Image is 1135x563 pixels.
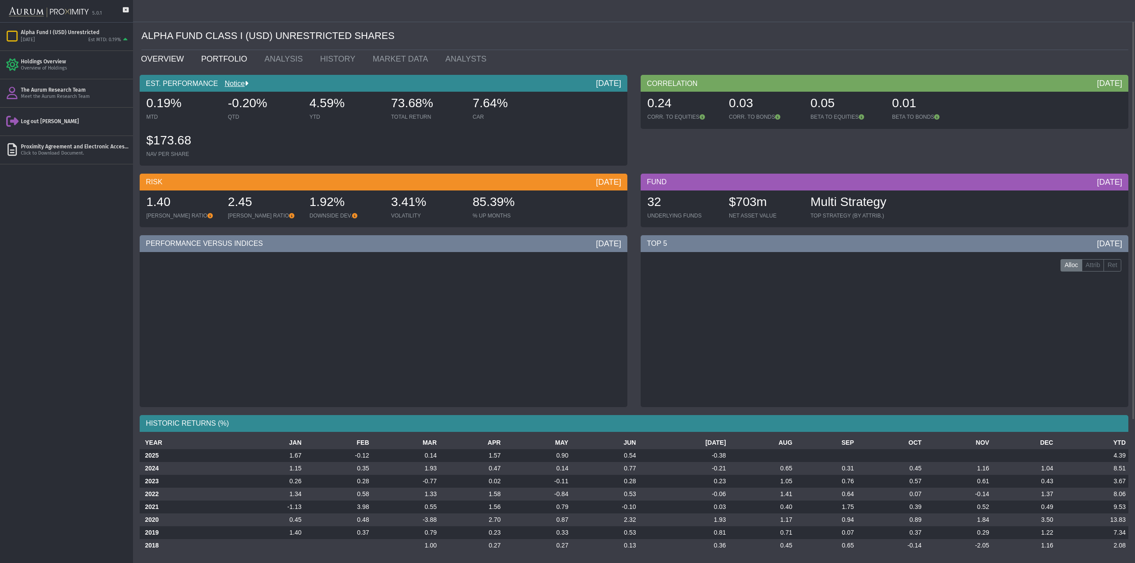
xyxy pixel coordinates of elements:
[571,539,639,552] td: 0.13
[473,194,545,212] div: 85.39%
[596,238,621,249] div: [DATE]
[1056,449,1128,462] td: 4.39
[571,526,639,539] td: 0.53
[638,526,728,539] td: 0.81
[728,462,795,475] td: 0.65
[304,449,372,462] td: -0.12
[372,436,440,449] th: MAR
[439,436,503,449] th: APR
[503,513,571,526] td: 0.87
[140,75,627,92] div: EST. PERFORMANCE
[304,526,372,539] td: 0.37
[503,475,571,488] td: -0.11
[236,462,304,475] td: 1.15
[795,539,857,552] td: 0.65
[596,177,621,187] div: [DATE]
[372,539,440,552] td: 1.00
[647,194,720,212] div: 32
[728,488,795,501] td: 1.41
[439,513,503,526] td: 2.70
[924,513,992,526] td: 1.84
[391,113,464,120] div: TOTAL RETURN
[503,449,571,462] td: 0.90
[228,212,301,219] div: [PERSON_NAME] RATIO
[236,501,304,513] td: -1.13
[21,86,129,93] div: The Aurum Research Team
[304,501,372,513] td: 3.98
[21,93,129,100] div: Meet the Aurum Research Team
[638,462,728,475] td: -0.21
[236,449,304,462] td: 1.67
[571,513,639,526] td: 2.32
[1097,238,1122,249] div: [DATE]
[924,436,992,449] th: NOV
[729,113,802,120] div: CORR. TO BONDS
[857,526,924,539] td: 0.37
[304,513,372,526] td: 0.48
[21,118,129,125] div: Log out [PERSON_NAME]
[134,50,195,68] a: OVERVIEW
[140,539,236,552] th: 2018
[795,513,857,526] td: 0.94
[503,436,571,449] th: MAY
[795,526,857,539] td: 0.07
[473,113,545,120] div: CAR
[391,212,464,219] div: VOLATILITY
[1097,78,1122,89] div: [DATE]
[857,513,924,526] td: 0.89
[992,513,1056,526] td: 3.50
[88,37,121,43] div: Est MTD: 0.19%
[146,113,219,120] div: MTD
[1056,539,1128,552] td: 2.08
[647,96,672,110] span: 0.24
[728,475,795,488] td: 1.05
[1104,259,1121,272] label: Ret
[366,50,438,68] a: MARKET DATA
[140,436,236,449] th: YEAR
[195,50,258,68] a: PORTFOLIO
[638,449,728,462] td: -0.38
[992,526,1056,539] td: 1.22
[146,132,219,151] div: $173.68
[372,462,440,475] td: 1.93
[641,235,1128,252] div: TOP 5
[304,436,372,449] th: FEB
[571,462,639,475] td: 0.77
[795,475,857,488] td: 0.76
[439,539,503,552] td: 0.27
[638,436,728,449] th: [DATE]
[140,501,236,513] th: 2021
[795,462,857,475] td: 0.31
[228,194,301,212] div: 2.45
[729,212,802,219] div: NET ASSET VALUE
[641,75,1128,92] div: CORRELATION
[473,95,545,113] div: 7.64%
[21,29,129,36] div: Alpha Fund I (USD) Unrestricted
[729,95,802,113] div: 0.03
[146,212,219,219] div: [PERSON_NAME] RATIO
[1082,259,1104,272] label: Attrib
[992,488,1056,501] td: 1.37
[1061,259,1082,272] label: Alloc
[795,501,857,513] td: 1.75
[372,513,440,526] td: -3.88
[140,462,236,475] th: 2024
[924,501,992,513] td: 0.52
[1056,513,1128,526] td: 13.83
[857,436,924,449] th: OCT
[638,488,728,501] td: -0.06
[146,194,219,212] div: 1.40
[857,488,924,501] td: 0.07
[795,488,857,501] td: 0.64
[571,501,639,513] td: -0.10
[372,526,440,539] td: 0.79
[728,513,795,526] td: 1.17
[638,513,728,526] td: 1.93
[140,174,627,190] div: RISK
[728,526,795,539] td: 0.71
[439,526,503,539] td: 0.23
[503,462,571,475] td: 0.14
[810,194,886,212] div: Multi Strategy
[309,95,382,113] div: 4.59%
[391,194,464,212] div: 3.41%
